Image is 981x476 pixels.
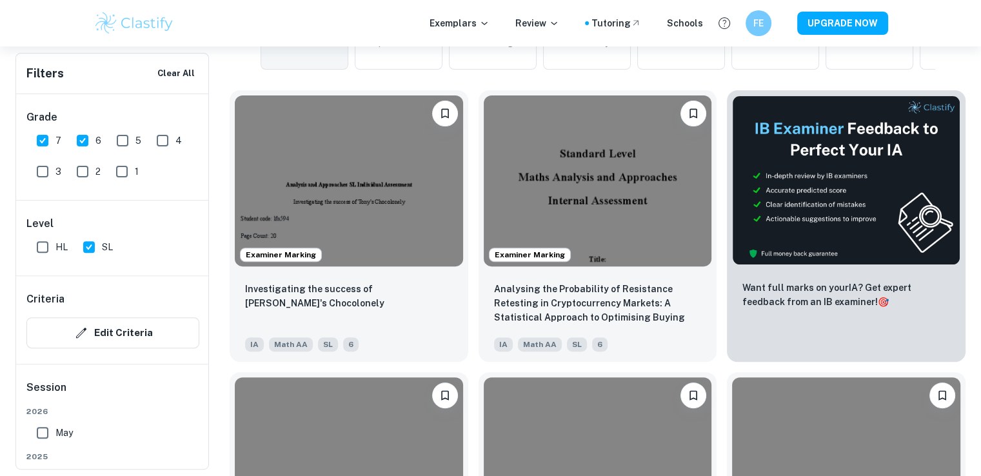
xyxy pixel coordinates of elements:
h6: Level [26,216,199,232]
span: SL [567,337,587,352]
span: HL [55,240,68,254]
span: May [55,426,73,440]
span: IA [245,337,264,352]
p: Investigating the success of Tony's Chocolonely [245,282,453,310]
h6: Criteria [26,292,64,307]
span: 5 [135,134,141,148]
span: IA [494,337,513,352]
a: Examiner MarkingBookmarkAnalysing the Probability of Resistance Retesting in Cryptocurrency Marke... [479,90,717,362]
p: Review [515,16,559,30]
button: Clear All [154,64,198,83]
a: Tutoring [591,16,641,30]
span: 4 [175,134,182,148]
button: FE [746,10,771,36]
a: Schools [667,16,703,30]
img: Thumbnail [732,95,960,265]
button: Bookmark [680,382,706,408]
span: Math AA [269,337,313,352]
span: 2026 [26,406,199,417]
span: SL [102,240,113,254]
span: 6 [343,337,359,352]
span: 🎯 [878,297,889,307]
span: SL [318,337,338,352]
button: Edit Criteria [26,317,199,348]
span: Math AA [518,337,562,352]
h6: Grade [26,110,199,125]
h6: FE [751,16,766,30]
img: Math AA IA example thumbnail: Investigating the success of Tony's Choc [235,95,463,266]
a: ThumbnailWant full marks on yourIA? Get expert feedback from an IB examiner! [727,90,966,362]
p: Analysing the Probability of Resistance Retesting in Cryptocurrency Markets: A Statistical Approa... [494,282,702,326]
img: Math AA IA example thumbnail: Analysing the Probability of Resistance [484,95,712,266]
button: Bookmark [929,382,955,408]
span: Examiner Marking [490,249,570,261]
img: Clastify logo [94,10,175,36]
button: Bookmark [680,101,706,126]
button: Help and Feedback [713,12,735,34]
button: Bookmark [432,382,458,408]
h6: Filters [26,64,64,83]
span: Examiner Marking [241,249,321,261]
button: Bookmark [432,101,458,126]
span: 1 [135,164,139,179]
span: 6 [95,134,101,148]
span: 2025 [26,451,199,462]
a: Examiner MarkingBookmarkInvestigating the success of Tony's ChocolonelyIAMath AASL6 [230,90,468,362]
span: 2 [95,164,101,179]
span: 6 [592,337,608,352]
button: UPGRADE NOW [797,12,888,35]
span: 3 [55,164,61,179]
p: Exemplars [430,16,490,30]
h6: Session [26,380,199,406]
p: Want full marks on your IA ? Get expert feedback from an IB examiner! [742,281,950,309]
span: 7 [55,134,61,148]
